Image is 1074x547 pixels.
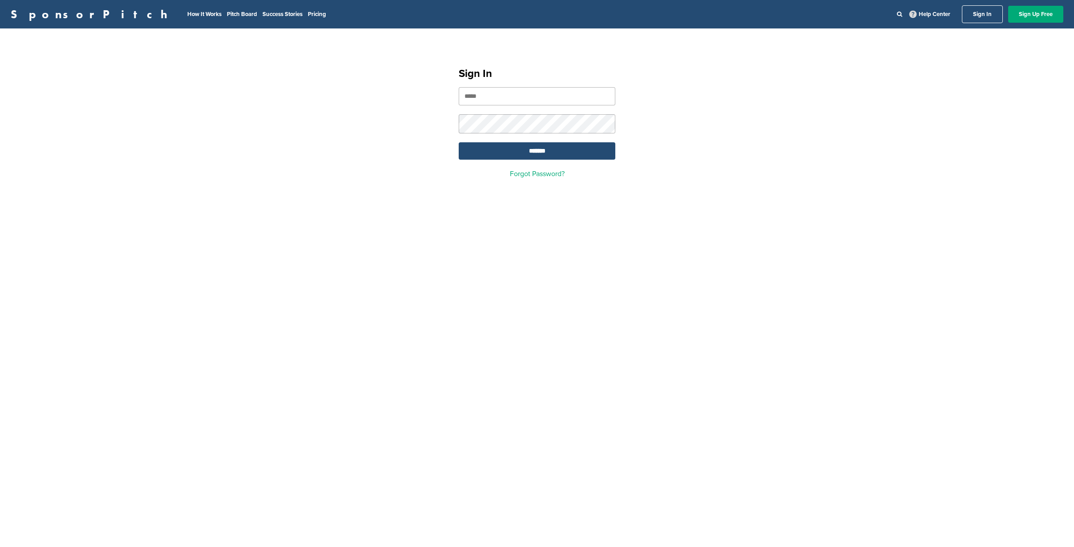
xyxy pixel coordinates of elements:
[962,5,1003,23] a: Sign In
[308,11,326,18] a: Pricing
[510,169,565,178] a: Forgot Password?
[459,66,615,82] h1: Sign In
[11,8,173,20] a: SponsorPitch
[187,11,222,18] a: How It Works
[908,9,952,20] a: Help Center
[227,11,257,18] a: Pitch Board
[1008,6,1063,23] a: Sign Up Free
[262,11,303,18] a: Success Stories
